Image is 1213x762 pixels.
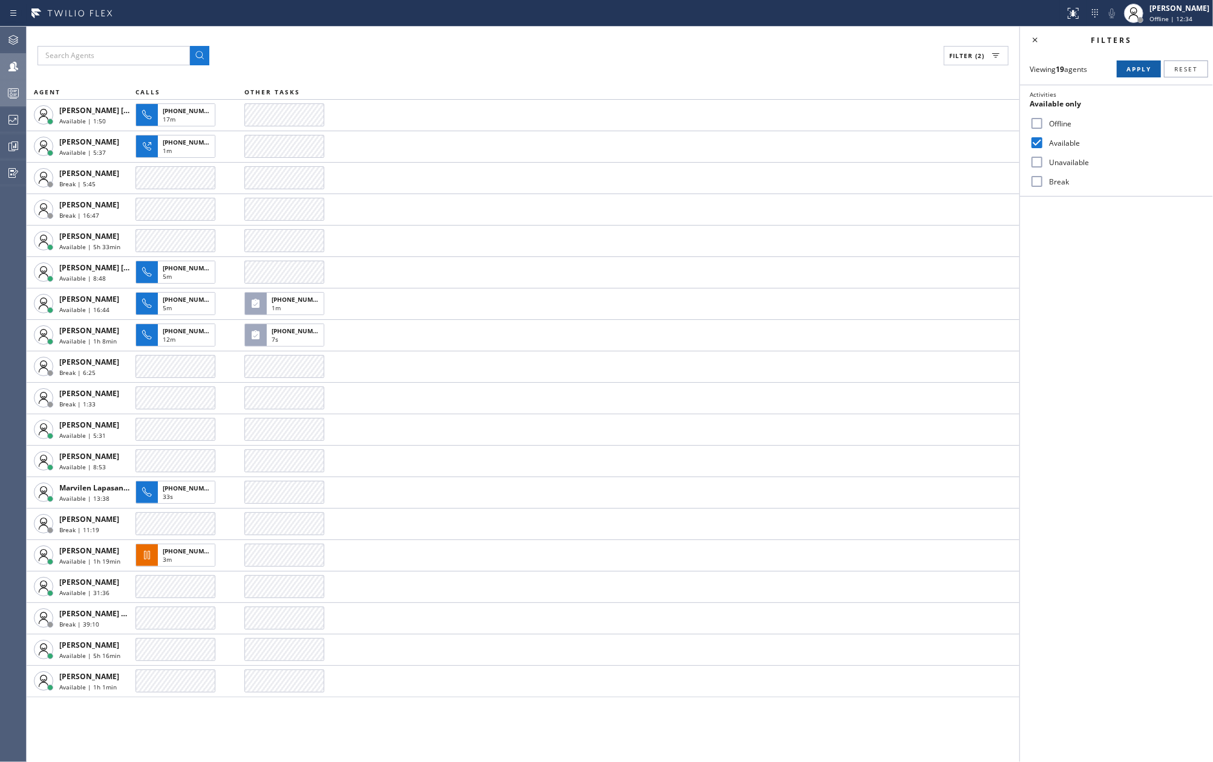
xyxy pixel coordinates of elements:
span: [PERSON_NAME] [59,325,119,336]
span: 5m [163,304,172,312]
button: [PHONE_NUMBER]1m [244,288,328,319]
span: [PERSON_NAME] [59,577,119,587]
span: Available | 1:50 [59,117,106,125]
span: Available only [1030,99,1081,109]
span: [PHONE_NUMBER] [163,138,218,146]
span: [PERSON_NAME] [59,357,119,367]
span: [PHONE_NUMBER] [163,295,218,304]
span: [PERSON_NAME] [59,545,119,556]
span: 3m [163,555,172,564]
div: Activities [1030,90,1203,99]
label: Offline [1044,119,1203,129]
button: [PHONE_NUMBER]3m [136,540,219,570]
span: 5m [163,272,172,281]
span: Filter (2) [949,51,984,60]
span: Available | 5h 16min [59,651,120,660]
span: 1m [163,146,172,155]
div: [PERSON_NAME] [1149,3,1209,13]
label: Break [1044,177,1203,187]
span: [PHONE_NUMBER] [272,327,327,335]
span: Offline | 12:34 [1149,15,1192,23]
input: Search Agents [38,46,190,65]
span: [PERSON_NAME] [59,420,119,430]
span: [PERSON_NAME] [59,514,119,524]
button: [PHONE_NUMBER]17m [136,100,219,130]
span: Available | 31:36 [59,588,110,597]
label: Unavailable [1044,157,1203,168]
span: Break | 39:10 [59,620,99,628]
span: [PHONE_NUMBER] [163,484,218,492]
span: 17m [163,115,175,123]
span: Reset [1174,65,1198,73]
button: [PHONE_NUMBER]12m [136,320,219,350]
span: Apply [1126,65,1151,73]
span: [PERSON_NAME] [59,451,119,461]
span: Filters [1091,35,1133,45]
span: Available | 1h 19min [59,557,120,565]
span: Available | 5:31 [59,431,106,440]
span: Available | 8:48 [59,274,106,282]
span: Available | 1h 1min [59,683,117,691]
span: [PERSON_NAME] [PERSON_NAME] Dahil [59,262,202,273]
button: Mute [1103,5,1120,22]
button: Reset [1164,60,1208,77]
button: [PHONE_NUMBER]5m [136,288,219,319]
span: 12m [163,335,175,344]
span: AGENT [34,88,60,96]
span: Marvilen Lapasanda [59,483,132,493]
span: Available | 5:37 [59,148,106,157]
span: Break | 16:47 [59,211,99,220]
span: [PERSON_NAME] [59,388,119,399]
button: [PHONE_NUMBER]7s [244,320,328,350]
span: Break | 6:25 [59,368,96,377]
span: [PERSON_NAME] [59,168,119,178]
span: CALLS [136,88,160,96]
span: [PERSON_NAME] [59,640,119,650]
button: [PHONE_NUMBER]1m [136,131,219,161]
button: [PHONE_NUMBER]33s [136,477,219,507]
span: [PHONE_NUMBER] [272,295,327,304]
span: [PERSON_NAME] [59,231,119,241]
span: Break | 11:19 [59,526,99,534]
span: Available | 16:44 [59,305,110,314]
span: [PERSON_NAME] [59,200,119,210]
span: 1m [272,304,281,312]
span: [PERSON_NAME] [PERSON_NAME] [59,105,181,116]
button: [PHONE_NUMBER]5m [136,257,219,287]
span: [PERSON_NAME] [59,671,119,682]
span: [PERSON_NAME] [59,137,119,147]
span: [PHONE_NUMBER] [163,264,218,272]
button: Filter (2) [944,46,1009,65]
span: [PERSON_NAME] Guingos [59,608,151,619]
span: Available | 5h 33min [59,243,120,251]
span: Viewing agents [1030,64,1087,74]
span: [PERSON_NAME] [59,294,119,304]
span: [PHONE_NUMBER] [163,327,218,335]
span: Available | 13:38 [59,494,110,503]
span: Break | 5:45 [59,180,96,188]
span: [PHONE_NUMBER] [163,547,218,555]
span: [PHONE_NUMBER] [163,106,218,115]
strong: 19 [1056,64,1064,74]
button: Apply [1117,60,1161,77]
span: OTHER TASKS [244,88,300,96]
label: Available [1044,138,1203,148]
span: 33s [163,492,173,501]
span: Available | 8:53 [59,463,106,471]
span: Break | 1:33 [59,400,96,408]
span: 7s [272,335,278,344]
span: Available | 1h 8min [59,337,117,345]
